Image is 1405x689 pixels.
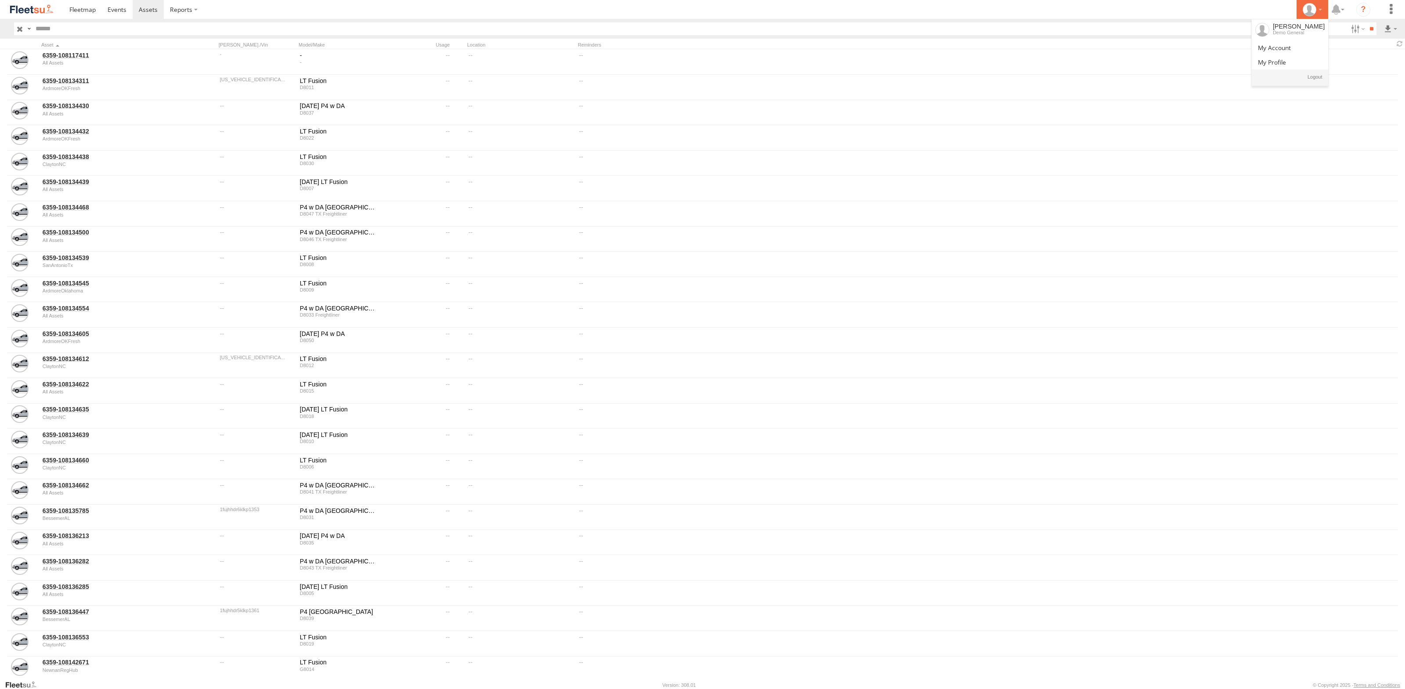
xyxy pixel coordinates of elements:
[43,389,163,394] div: All Assets
[41,42,164,48] div: Click to Sort
[300,312,376,317] div: D8033 Freightliner
[43,136,163,141] div: ArdmoreOKFresh
[43,162,163,167] div: ClaytonNC
[1300,3,1325,16] div: Hans Molin
[11,330,29,347] a: View Asset Details
[11,153,29,170] a: View Asset Details
[11,304,29,322] a: View Asset Details
[220,355,288,360] div: [US_VEHICLE_IDENTIFICATION_NUMBER]
[43,153,163,161] a: 6359-108134438
[11,507,29,524] a: View Asset Details
[43,532,163,540] a: 6359-108136213
[43,339,163,344] div: ArdmoreOKFresh
[1273,30,1325,35] div: Demo General
[300,363,376,368] div: D8012
[578,42,718,48] div: Reminders
[11,405,29,423] a: View Asset Details
[43,364,163,369] div: ClaytonNC
[300,355,376,363] div: LT Fusion
[467,42,568,48] div: Location
[43,263,163,268] div: SanAntonioTx
[387,42,458,48] div: Usage
[11,456,29,474] a: View Asset Details
[300,591,376,596] div: D8005
[300,59,376,65] div: -
[300,431,376,439] div: [DATE] LT Fusion
[43,658,163,666] a: 6359-108142671
[300,338,376,343] div: D8050
[43,566,163,571] div: All Assets
[43,212,163,217] div: All Assets
[300,583,376,591] div: [DATE] LT Fusion
[300,439,376,444] div: D8010
[43,541,163,546] div: All Assets
[11,481,29,499] a: View Asset Details
[43,355,163,363] a: 6359-108134612
[1347,22,1366,35] label: Search Filter Options
[300,161,376,166] div: D8030
[11,380,29,398] a: View Asset Details
[11,127,29,145] a: View Asset Details
[43,440,163,445] div: ClaytonNC
[300,507,376,515] div: P4 w DA [GEOGRAPHIC_DATA]
[300,405,376,413] div: [DATE] LT Fusion
[300,557,376,565] div: P4 w DA [GEOGRAPHIC_DATA]
[43,254,163,262] a: 6359-108134539
[43,203,163,211] a: 6359-108134468
[43,77,163,85] a: 6359-108134311
[25,22,32,35] label: Search Query
[11,228,29,246] a: View Asset Details
[43,178,163,186] a: 6359-108134439
[300,464,376,469] div: D8006
[300,540,376,545] div: D8035
[219,42,289,48] div: [PERSON_NAME]./Vin
[220,608,288,613] div: 1fujhhdr5klkp1361
[43,60,163,65] div: All Assets
[300,186,376,191] div: D8007
[300,667,376,672] div: G8014
[1383,22,1398,35] label: Export results as...
[43,617,163,622] div: BessemerAL
[43,431,163,439] a: 6359-108134639
[300,110,376,115] div: D8037
[299,42,378,48] div: Model/Make
[300,262,376,267] div: D8008
[300,456,376,464] div: LT Fusion
[1394,40,1405,48] span: Refresh
[1313,682,1400,688] div: © Copyright 2025 -
[11,203,29,221] a: View Asset Details
[300,51,376,59] div: -
[43,642,163,647] div: ClaytonNC
[300,85,376,90] div: D8011
[43,86,163,91] div: ArdmoreOKFresh
[43,507,163,515] a: 6359-108135785
[43,583,163,591] a: 6359-108136285
[43,238,163,243] div: All Assets
[43,667,163,673] div: NewnanRegHub
[43,608,163,616] a: 6359-108136447
[300,228,376,236] div: P4 w DA [GEOGRAPHIC_DATA]
[300,481,376,489] div: P4 w DA [GEOGRAPHIC_DATA]
[11,178,29,195] a: View Asset Details
[11,77,29,94] a: View Asset Details
[300,254,376,262] div: LT Fusion
[43,111,163,116] div: All Assets
[43,228,163,236] a: 6359-108134500
[300,658,376,666] div: LT Fusion
[300,127,376,135] div: LT Fusion
[11,633,29,651] a: View Asset Details
[300,380,376,388] div: LT Fusion
[11,431,29,448] a: View Asset Details
[11,254,29,271] a: View Asset Details
[220,507,288,512] div: 1fujhhdr6klkp1353
[43,481,163,489] a: 6359-108134662
[11,102,29,119] a: View Asset Details
[220,77,288,82] div: [US_VEHICLE_IDENTIFICATION_NUMBER]
[43,380,163,388] a: 6359-108134622
[43,516,163,521] div: BessemerAL
[43,102,163,110] a: 6359-108134430
[1354,682,1400,688] a: Terms and Conditions
[43,405,163,413] a: 6359-108134635
[300,414,376,419] div: D8018
[43,415,163,420] div: ClaytonNC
